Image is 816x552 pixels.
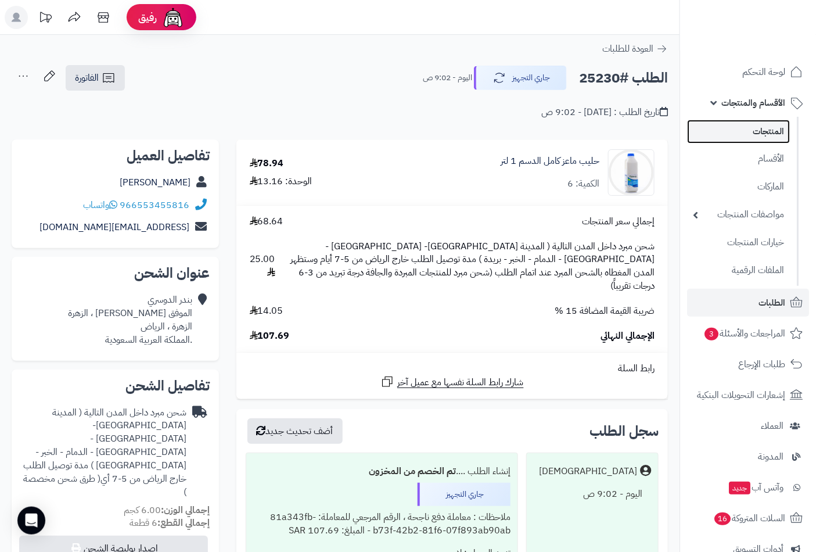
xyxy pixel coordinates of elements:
[713,510,785,526] span: السلات المتروكة
[253,506,511,542] div: ملاحظات : معاملة دفع ناجحة ، الرقم المرجعي للمعاملة: 81a343fb-b73f-42b2-81f6-07f893ab90ab - المبل...
[687,350,809,378] a: طلبات الإرجاع
[609,149,654,196] img: 1700260736-29-90x90.jpg
[687,120,790,144] a: المنتجات
[687,202,790,227] a: مواصفات المنتجات
[761,418,783,434] span: العملاء
[17,507,45,535] div: Open Intercom Messenger
[687,504,809,532] a: السلات المتروكة16
[602,42,668,56] a: العودة للطلبات
[721,95,785,111] span: الأقسام والمنتجات
[738,356,785,372] span: طلبات الإرجاع
[687,174,790,199] a: الماركات
[729,482,750,494] span: جديد
[161,503,210,517] strong: إجمالي الوزن:
[418,483,511,506] div: جاري التجهيز
[124,503,210,517] small: 6.00 كجم
[397,376,524,389] span: شارك رابط السلة نفسها مع عميل آخر
[687,320,809,347] a: المراجعات والأسئلة3
[21,149,210,163] h2: تفاصيل العميل
[83,198,117,212] a: واتساب
[687,230,790,255] a: خيارات المنتجات
[75,71,99,85] span: الفاتورة
[589,424,659,438] h3: سجل الطلب
[130,516,210,530] small: 6 قطعة
[704,328,718,340] span: 3
[423,72,472,84] small: اليوم - 9:02 ص
[759,295,785,311] span: الطلبات
[247,418,343,444] button: أضف تحديث جديد
[687,381,809,409] a: إشعارات التحويلات البنكية
[138,10,157,24] span: رفيق
[120,175,190,189] a: [PERSON_NAME]
[582,215,655,228] span: إجمالي سعر المنتجات
[728,479,783,496] span: وآتس آب
[687,289,809,317] a: الطلبات
[687,443,809,471] a: المدونة
[555,304,655,318] span: ضريبة القيمة المضافة 15 %
[380,375,524,389] a: شارك رابط السلة نفسها مع عميل آخر
[253,460,511,483] div: إنشاء الطلب ....
[697,387,785,403] span: إشعارات التحويلات البنكية
[714,512,731,525] span: 16
[21,266,210,280] h2: عنوان الشحن
[534,483,651,506] div: اليوم - 9:02 ص
[39,220,189,234] a: [EMAIL_ADDRESS][DOMAIN_NAME]
[157,516,210,530] strong: إجمالي القطع:
[579,66,668,90] h2: الطلب #25230
[539,465,637,478] div: [DEMOGRAPHIC_DATA]
[687,412,809,440] a: العملاء
[687,258,790,283] a: الملفات الرقمية
[21,406,186,499] div: شحن مبرد داخل المدن التالية ( المدينة [GEOGRAPHIC_DATA]- [GEOGRAPHIC_DATA] - [GEOGRAPHIC_DATA] - ...
[601,329,655,343] span: الإجمالي النهائي
[250,215,283,228] span: 68.64
[567,177,599,191] div: الكمية: 6
[369,464,456,478] b: تم الخصم من المخزون
[250,175,312,188] div: الوحدة: 13.16
[758,449,783,465] span: المدونة
[241,362,663,375] div: رابط السلة
[541,106,668,119] div: تاريخ الطلب : [DATE] - 9:02 ص
[250,157,284,170] div: 78.94
[687,146,790,171] a: الأقسام
[250,304,283,318] span: 14.05
[687,474,809,501] a: وآتس آبجديد
[161,6,185,29] img: ai-face.png
[250,253,275,279] span: 25.00
[287,240,655,293] span: شحن مبرد داخل المدن التالية ( المدينة [GEOGRAPHIC_DATA]- [GEOGRAPHIC_DATA] - [GEOGRAPHIC_DATA] - ...
[23,472,186,499] span: ( طرق شحن مخصصة )
[68,293,192,346] div: بندر الدوسري الموفق [PERSON_NAME] ، الزهرة الزهرة ، الرياض .المملكة العربية السعودية
[687,58,809,86] a: لوحة التحكم
[703,325,785,342] span: المراجعات والأسئلة
[31,6,60,32] a: تحديثات المنصة
[602,42,653,56] span: العودة للطلبات
[474,66,567,90] button: جاري التجهيز
[120,198,189,212] a: 966553455816
[21,379,210,393] h2: تفاصيل الشحن
[250,329,290,343] span: 107.69
[501,155,599,168] a: حليب ماعز كامل الدسم 1 لتر
[66,65,125,91] a: الفاتورة
[742,64,785,80] span: لوحة التحكم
